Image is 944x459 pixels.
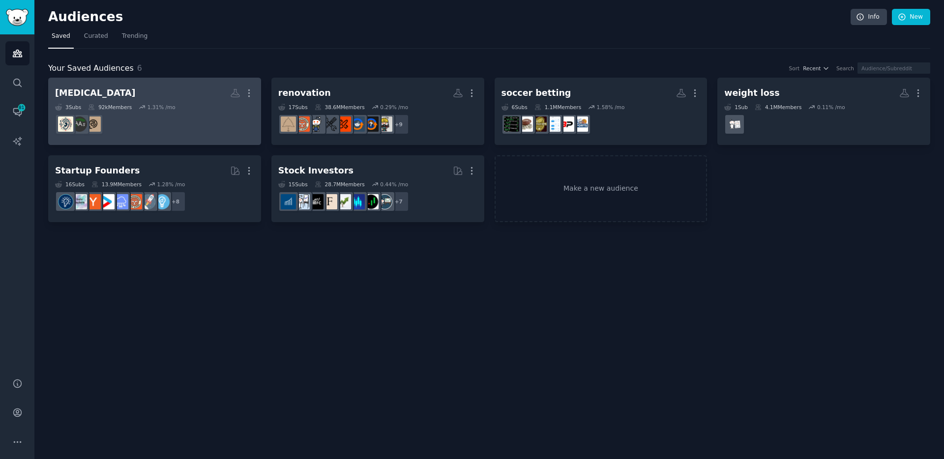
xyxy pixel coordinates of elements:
img: EntrepreneurRideAlong [127,194,142,209]
span: Your Saved Audiences [48,62,134,75]
img: BettingPicks [559,116,574,132]
img: dividends [281,194,296,209]
img: ycombinator [86,194,101,209]
div: 3 Sub s [55,104,81,111]
img: PropBet [531,116,547,132]
img: FinancialCareers [308,194,324,209]
div: 15 Sub s [278,181,308,188]
div: 6 Sub s [501,104,528,111]
img: sportsbook [504,116,519,132]
img: handyman [322,116,337,132]
h2: Audiences [48,9,851,25]
span: Recent [803,65,821,72]
a: Make a new audience [495,155,708,223]
div: soccer betting [501,87,571,99]
span: 6 [137,63,142,73]
img: stocks [377,194,392,209]
a: Trending [118,29,151,49]
img: SportsBettingPicks1 [573,116,588,132]
a: 81 [5,100,29,124]
img: options [295,194,310,209]
img: loseit [727,116,742,132]
a: Stock Investors15Subs28.7MMembers0.44% /mo+7stocksDaytradingStockMarketinvestingfinanceFinancialC... [271,155,484,223]
img: StockMarket [350,194,365,209]
img: EntrepreneurRideAlong [295,116,310,132]
img: sportsbetting [518,116,533,132]
img: HearingAids [72,116,87,132]
div: 13.9M Members [91,181,142,188]
div: 1.1M Members [534,104,581,111]
button: Recent [803,65,829,72]
span: 81 [17,104,26,111]
div: 92k Members [88,104,132,111]
div: 0.11 % /mo [817,104,845,111]
img: indiehackers [72,194,87,209]
input: Audience/Subreddit [857,62,930,74]
img: startups [141,194,156,209]
img: investing [336,194,351,209]
div: 38.6M Members [315,104,365,111]
div: Search [836,65,854,72]
div: 0.29 % /mo [380,104,408,111]
div: 16 Sub s [55,181,85,188]
img: Daytrading [363,194,379,209]
img: SaaS [113,194,128,209]
div: 17 Sub s [278,104,308,111]
a: Saved [48,29,74,49]
div: + 8 [165,191,186,212]
img: startup [99,194,115,209]
img: hvacadvice [363,116,379,132]
img: GummySearch logo [6,9,29,26]
div: [MEDICAL_DATA] [55,87,136,99]
div: 28.7M Members [315,181,365,188]
div: 1.58 % /mo [597,104,625,111]
div: weight loss [724,87,779,99]
span: Curated [84,32,108,41]
a: New [892,9,930,26]
img: DIY [308,116,324,132]
img: electricians [281,116,296,132]
div: 1 Sub [724,104,748,111]
div: Sort [789,65,800,72]
img: fanduel [545,116,560,132]
img: Entrepreneur [154,194,170,209]
img: HVAC [350,116,365,132]
div: Startup Founders [55,165,140,177]
img: finance [322,194,337,209]
div: + 7 [388,191,409,212]
img: AusRenovation [336,116,351,132]
div: 1.28 % /mo [157,181,185,188]
img: tinnitus [58,116,73,132]
span: Saved [52,32,70,41]
a: soccer betting6Subs1.1MMembers1.58% /moSportsBettingPicks1BettingPicksfanduelPropBetsportsbetting... [495,78,708,145]
a: Info [851,9,887,26]
img: Entrepreneurship [58,194,73,209]
img: pppdizziness [86,116,101,132]
div: Stock Investors [278,165,354,177]
div: 0.44 % /mo [380,181,408,188]
div: renovation [278,87,331,99]
div: 1.31 % /mo [147,104,176,111]
a: [MEDICAL_DATA]3Subs92kMembers1.31% /mopppdizzinessHearingAidstinnitus [48,78,261,145]
a: Curated [81,29,112,49]
div: + 9 [388,114,409,135]
img: Renovations [377,116,392,132]
a: weight loss1Sub4.1MMembers0.11% /moloseit [717,78,930,145]
span: Trending [122,32,147,41]
a: Startup Founders16Subs13.9MMembers1.28% /mo+8EntrepreneurstartupsEntrepreneurRideAlongSaaSstartup... [48,155,261,223]
div: 4.1M Members [755,104,801,111]
a: renovation17Subs38.6MMembers0.29% /mo+9RenovationshvacadviceHVACAusRenovationhandymanDIYEntrepren... [271,78,484,145]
